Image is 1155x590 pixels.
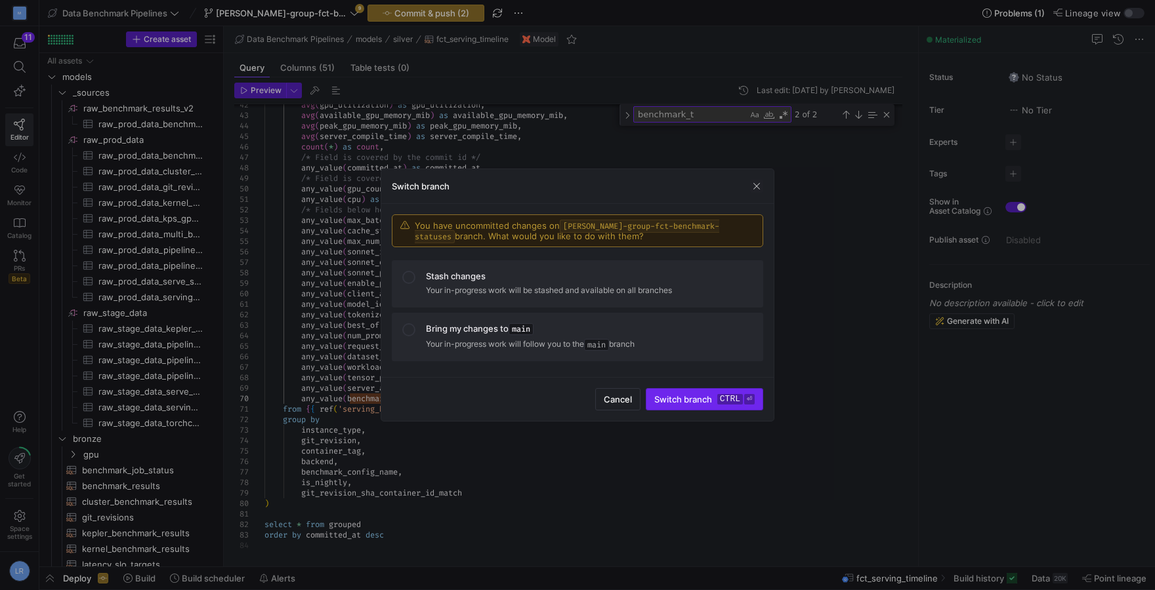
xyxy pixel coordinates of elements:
button: Switch branchctrl⏎ [646,388,763,410]
kbd: ctrl [717,394,743,404]
span: [PERSON_NAME]-group-fct-benchmark-statuses [415,220,719,243]
p: Your in-progress work will be stashed and available on all branches [426,284,753,297]
span: Cancel [604,394,632,404]
div: Bring my changes to [426,323,753,335]
button: Cancel [595,388,640,410]
p: Your in-progress work will follow you to the branch [426,338,753,351]
span: main [584,339,609,351]
h3: Switch branch [392,181,450,191]
kbd: ⏎ [744,394,755,404]
span: Switch branch [654,394,755,404]
div: Stash changes [426,271,753,281]
span: You have uncommitted changes on branch. What would you like to do with them? [415,220,755,241]
span: main [509,323,534,335]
